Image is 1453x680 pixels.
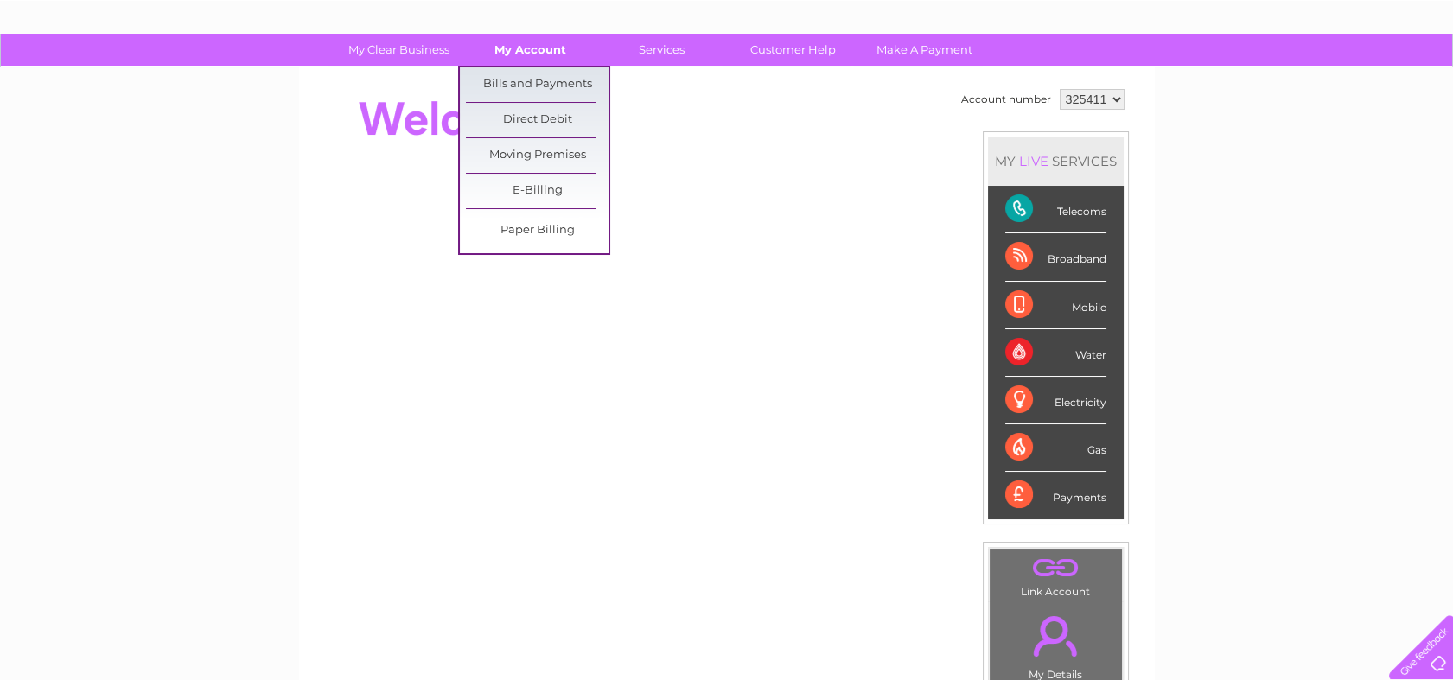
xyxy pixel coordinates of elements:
[1005,424,1106,472] div: Gas
[1338,73,1380,86] a: Contact
[994,553,1118,583] a: .
[994,606,1118,666] a: .
[1127,9,1246,30] a: 0333 014 3131
[590,34,733,66] a: Services
[1016,153,1052,169] div: LIVE
[466,67,609,102] a: Bills and Payments
[466,103,609,137] a: Direct Debit
[853,34,996,66] a: Make A Payment
[459,34,602,66] a: My Account
[1149,73,1182,86] a: Water
[466,213,609,248] a: Paper Billing
[466,174,609,208] a: E-Billing
[1240,73,1292,86] a: Telecoms
[1192,73,1230,86] a: Energy
[1303,73,1328,86] a: Blog
[1005,282,1106,329] div: Mobile
[722,34,864,66] a: Customer Help
[1005,329,1106,377] div: Water
[989,548,1123,602] td: Link Account
[466,138,609,173] a: Moving Premises
[1005,233,1106,281] div: Broadband
[1396,73,1437,86] a: Log out
[957,85,1055,114] td: Account number
[1005,377,1106,424] div: Electricity
[51,45,139,98] img: logo.png
[319,10,1136,84] div: Clear Business is a trading name of Verastar Limited (registered in [GEOGRAPHIC_DATA] No. 3667643...
[328,34,470,66] a: My Clear Business
[1005,186,1106,233] div: Telecoms
[988,137,1124,186] div: MY SERVICES
[1005,472,1106,518] div: Payments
